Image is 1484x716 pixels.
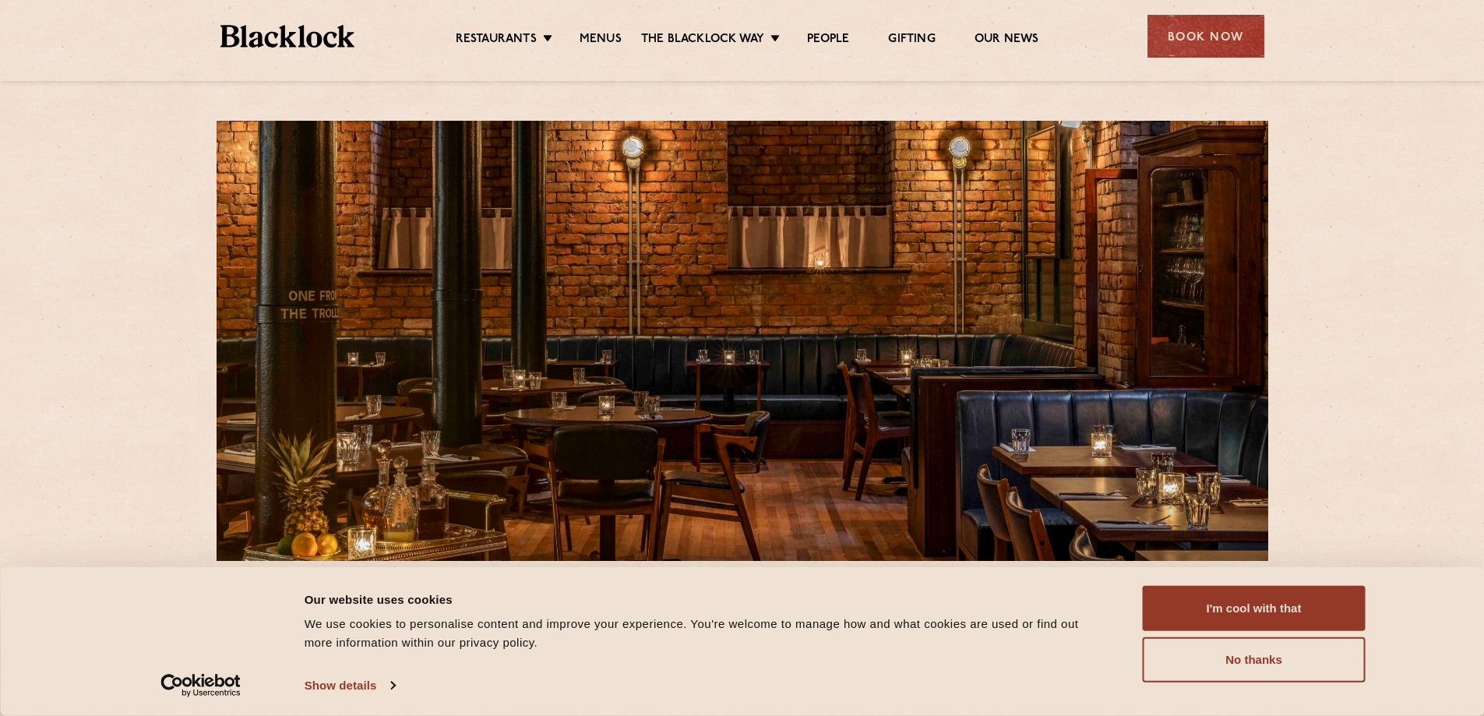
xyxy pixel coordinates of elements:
[975,32,1039,49] a: Our News
[1147,15,1264,58] div: Book Now
[888,32,935,49] a: Gifting
[1143,586,1366,631] button: I'm cool with that
[220,25,355,48] img: BL_Textured_Logo-footer-cropped.svg
[807,32,849,49] a: People
[305,590,1108,608] div: Our website uses cookies
[132,674,269,697] a: Usercentrics Cookiebot - opens in a new window
[456,32,537,49] a: Restaurants
[641,32,764,49] a: The Blacklock Way
[1143,637,1366,682] button: No thanks
[305,615,1108,652] div: We use cookies to personalise content and improve your experience. You're welcome to manage how a...
[305,674,395,697] a: Show details
[580,32,622,49] a: Menus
